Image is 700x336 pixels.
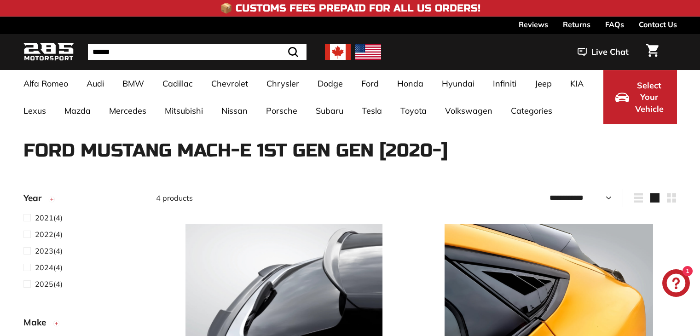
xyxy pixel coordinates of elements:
a: BMW [113,70,153,97]
inbox-online-store-chat: Shopify online store chat [660,269,693,299]
a: Ford [352,70,388,97]
span: Select Your Vehicle [634,80,665,115]
span: (4) [35,262,63,273]
button: Live Chat [566,41,641,64]
a: Hyundai [433,70,484,97]
img: Logo_285_Motorsport_areodynamics_components [23,41,74,63]
a: Subaru [307,97,353,124]
h4: 📦 Customs Fees Prepaid for All US Orders! [220,3,480,14]
h1: Ford Mustang Mach-E 1st Gen Gen [2020-] [23,140,677,161]
a: Reviews [519,17,548,32]
button: Make [23,313,141,336]
span: (4) [35,229,63,240]
span: Live Chat [591,46,629,58]
a: Toyota [391,97,436,124]
a: Mazda [55,97,100,124]
a: Jeep [526,70,561,97]
span: (4) [35,278,63,290]
button: Year [23,189,141,212]
span: Make [23,316,53,329]
span: 2024 [35,263,53,272]
a: Lexus [14,97,55,124]
a: Porsche [257,97,307,124]
span: (4) [35,245,63,256]
a: FAQs [605,17,624,32]
a: Chrysler [257,70,308,97]
a: Honda [388,70,433,97]
a: Cadillac [153,70,202,97]
a: KIA [561,70,593,97]
span: 2023 [35,246,53,255]
span: 2022 [35,230,53,239]
a: Chevrolet [202,70,257,97]
a: Returns [563,17,590,32]
a: Mercedes [100,97,156,124]
a: Volkswagen [436,97,502,124]
a: Tesla [353,97,391,124]
span: 2021 [35,213,53,222]
a: Infiniti [484,70,526,97]
a: Dodge [308,70,352,97]
button: Select Your Vehicle [603,70,677,124]
input: Search [88,44,307,60]
span: (4) [35,212,63,223]
a: Audi [77,70,113,97]
a: Mitsubishi [156,97,212,124]
span: 2025 [35,279,53,289]
a: Contact Us [639,17,677,32]
span: Year [23,191,48,205]
a: Cart [641,36,664,68]
a: Nissan [212,97,257,124]
a: Categories [502,97,561,124]
a: Alfa Romeo [14,70,77,97]
div: 4 products [156,192,417,203]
